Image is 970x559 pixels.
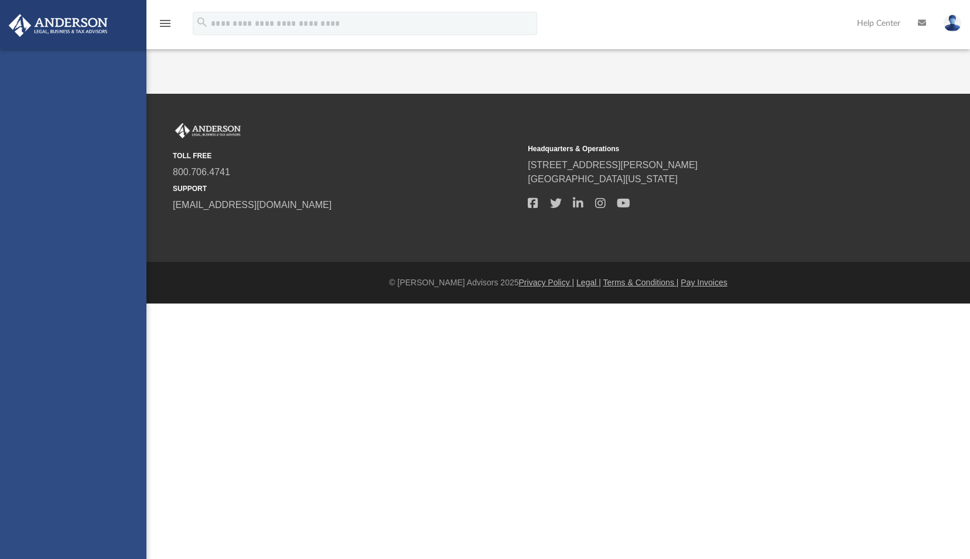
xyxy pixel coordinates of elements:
a: [GEOGRAPHIC_DATA][US_STATE] [528,174,678,184]
a: Pay Invoices [681,278,727,287]
a: [EMAIL_ADDRESS][DOMAIN_NAME] [173,200,332,210]
a: menu [158,22,172,30]
small: TOLL FREE [173,151,520,161]
small: SUPPORT [173,183,520,194]
a: 800.706.4741 [173,167,230,177]
div: © [PERSON_NAME] Advisors 2025 [146,277,970,289]
img: Anderson Advisors Platinum Portal [173,123,243,138]
a: Privacy Policy | [519,278,575,287]
small: Headquarters & Operations [528,144,875,154]
img: Anderson Advisors Platinum Portal [5,14,111,37]
i: menu [158,16,172,30]
img: User Pic [944,15,961,32]
a: Terms & Conditions | [603,278,679,287]
i: search [196,16,209,29]
a: Legal | [576,278,601,287]
a: [STREET_ADDRESS][PERSON_NAME] [528,160,698,170]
